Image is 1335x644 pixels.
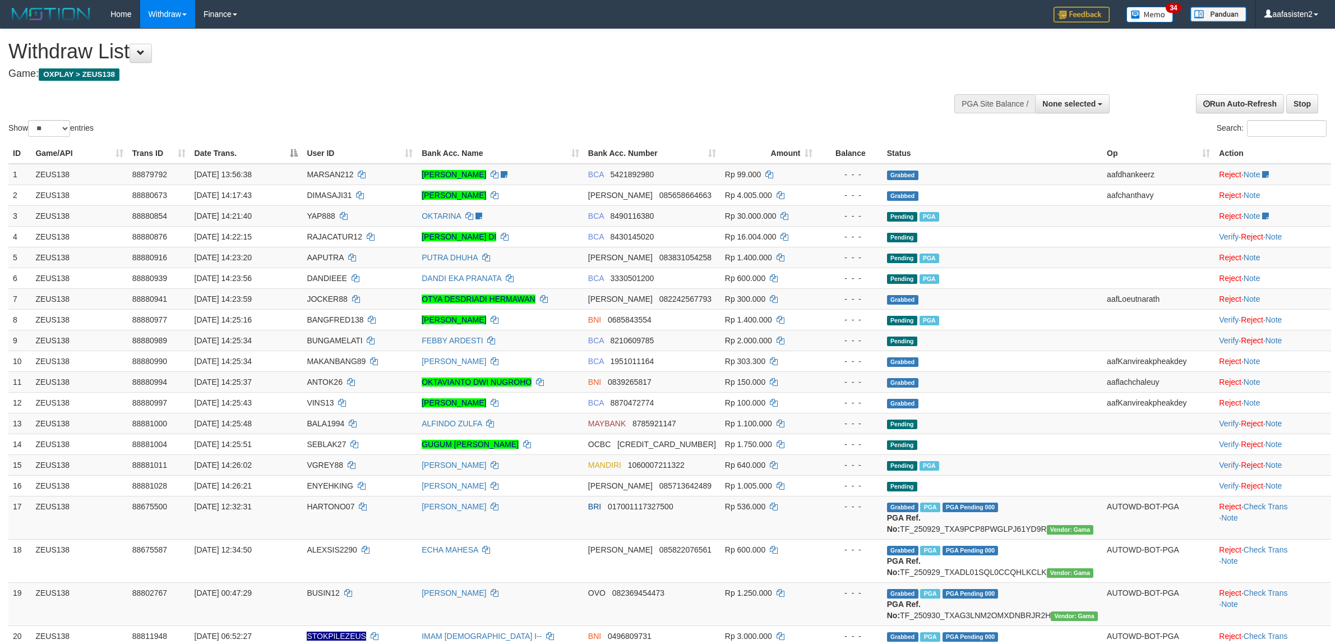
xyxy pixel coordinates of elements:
[821,210,877,222] div: - - -
[1219,545,1241,554] a: Reject
[659,295,712,303] span: Copy 082242567793 to clipboard
[422,191,486,200] a: [PERSON_NAME]
[422,461,486,470] a: [PERSON_NAME]
[31,475,127,496] td: ZEUS138
[1214,330,1331,351] td: · ·
[821,356,877,367] div: - - -
[887,503,918,512] span: Grabbed
[725,419,772,428] span: Rp 1.100.000
[725,481,772,490] span: Rp 1.005.000
[195,378,252,387] span: [DATE] 14:25:37
[307,211,335,220] span: YAP888
[307,378,343,387] span: ANTOK26
[195,315,252,324] span: [DATE] 14:25:16
[720,143,817,164] th: Amount: activate to sort column ascending
[920,254,939,263] span: Marked by aafanarl
[1166,3,1181,13] span: 34
[28,120,70,137] select: Showentries
[1214,351,1331,371] td: ·
[887,420,917,429] span: Pending
[725,211,777,220] span: Rp 30.000.000
[821,418,877,429] div: - - -
[195,481,252,490] span: [DATE] 14:26:21
[31,143,127,164] th: Game/API: activate to sort column ascending
[8,68,879,80] h4: Game:
[302,143,417,164] th: User ID: activate to sort column ascending
[1244,191,1260,200] a: Note
[887,212,917,222] span: Pending
[8,185,31,205] td: 2
[1221,513,1238,522] a: Note
[422,211,461,220] a: OKTARINA
[608,315,652,324] span: Copy 0685843554 to clipboard
[422,588,486,597] a: [PERSON_NAME]
[307,357,366,366] span: MAKANBANG89
[920,316,939,325] span: Marked by aafpengsreynich
[725,315,772,324] span: Rp 1.400.000
[887,316,917,325] span: Pending
[887,461,917,471] span: Pending
[588,378,601,387] span: BNI
[1219,295,1241,303] a: Reject
[422,336,483,345] a: FEBBY ARDESTI
[821,335,877,346] div: - - -
[588,357,604,366] span: BCA
[195,461,252,470] span: [DATE] 14:26:02
[1244,295,1260,303] a: Note
[1196,94,1284,113] a: Run Auto-Refresh
[307,440,346,449] span: SEBLAK27
[1219,170,1241,179] a: Reject
[195,502,252,511] span: [DATE] 12:32:31
[887,295,918,305] span: Grabbed
[307,295,347,303] span: JOCKER88
[422,440,519,449] a: GUGUM [PERSON_NAME]
[195,398,252,407] span: [DATE] 14:25:43
[821,439,877,450] div: - - -
[1214,143,1331,164] th: Action
[31,496,127,539] td: ZEUS138
[817,143,882,164] th: Balance
[920,212,939,222] span: Marked by aafmaleo
[1221,556,1238,565] a: Note
[611,211,654,220] span: Copy 8490116380 to clipboard
[1219,191,1241,200] a: Reject
[132,502,167,511] span: 88675500
[821,190,877,201] div: - - -
[422,419,482,428] a: ALFINDO ZULFA
[132,419,167,428] span: 88881000
[1265,232,1282,241] a: Note
[307,419,344,428] span: BALA1994
[422,378,532,387] a: OKTAVIANTO DWI NUGROHO
[195,191,252,200] span: [DATE] 14:17:43
[725,461,765,470] span: Rp 640.000
[1214,226,1331,247] td: · ·
[1217,120,1327,137] label: Search:
[1214,454,1331,475] td: · ·
[1102,288,1214,309] td: aafLoeutnarath
[659,191,712,200] span: Copy 085658664663 to clipboard
[887,399,918,408] span: Grabbed
[588,253,653,262] span: [PERSON_NAME]
[725,191,772,200] span: Rp 4.005.000
[588,295,653,303] span: [PERSON_NAME]
[195,440,252,449] span: [DATE] 14:25:51
[8,371,31,392] td: 11
[725,336,772,345] span: Rp 2.000.000
[132,274,167,283] span: 88880939
[887,357,918,367] span: Grabbed
[31,371,127,392] td: ZEUS138
[31,351,127,371] td: ZEUS138
[1214,247,1331,268] td: ·
[1221,600,1238,609] a: Note
[422,632,542,641] a: IMAM [DEMOGRAPHIC_DATA] I--
[883,496,1102,539] td: TF_250929_TXA9PCP8PWGLPJ61YD9R
[132,461,167,470] span: 88881011
[588,170,604,179] span: BCA
[31,330,127,351] td: ZEUS138
[1214,309,1331,330] td: · ·
[8,475,31,496] td: 16
[128,143,190,164] th: Trans ID: activate to sort column ascending
[1102,371,1214,392] td: aaflachchaleuy
[132,357,167,366] span: 88880990
[1244,357,1260,366] a: Note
